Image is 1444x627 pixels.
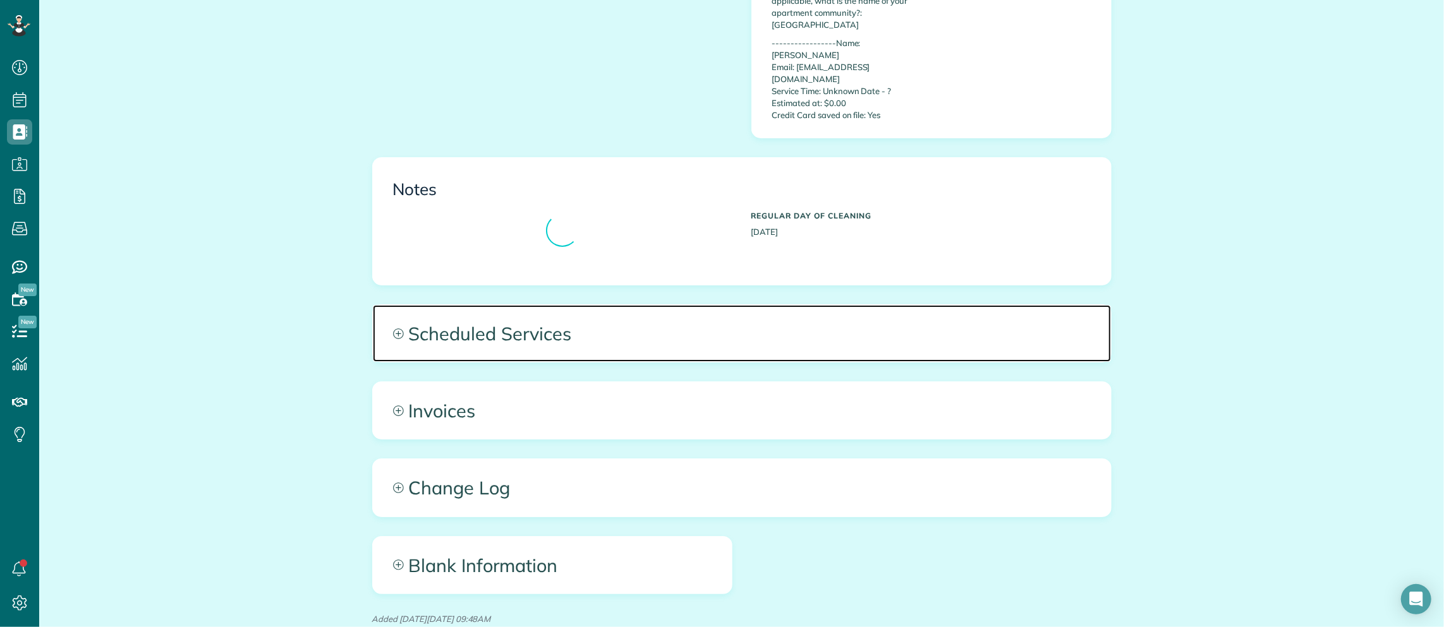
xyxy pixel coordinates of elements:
em: Added [DATE][DATE] 09:48AM [372,614,491,624]
a: Change Log [373,459,1111,516]
a: Blank Information [373,537,732,594]
p: -----------------Name: [PERSON_NAME] Email: [EMAIL_ADDRESS][DOMAIN_NAME] Service Time: Unknown Da... [772,37,922,121]
h5: Regular day of cleaning [751,212,1091,220]
span: New [18,284,37,296]
div: Open Intercom Messenger [1401,584,1431,614]
h3: Notes [393,181,1091,199]
a: Invoices [373,382,1111,439]
span: New [18,316,37,328]
div: [DATE] [742,205,1100,238]
a: Scheduled Services [373,305,1111,362]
